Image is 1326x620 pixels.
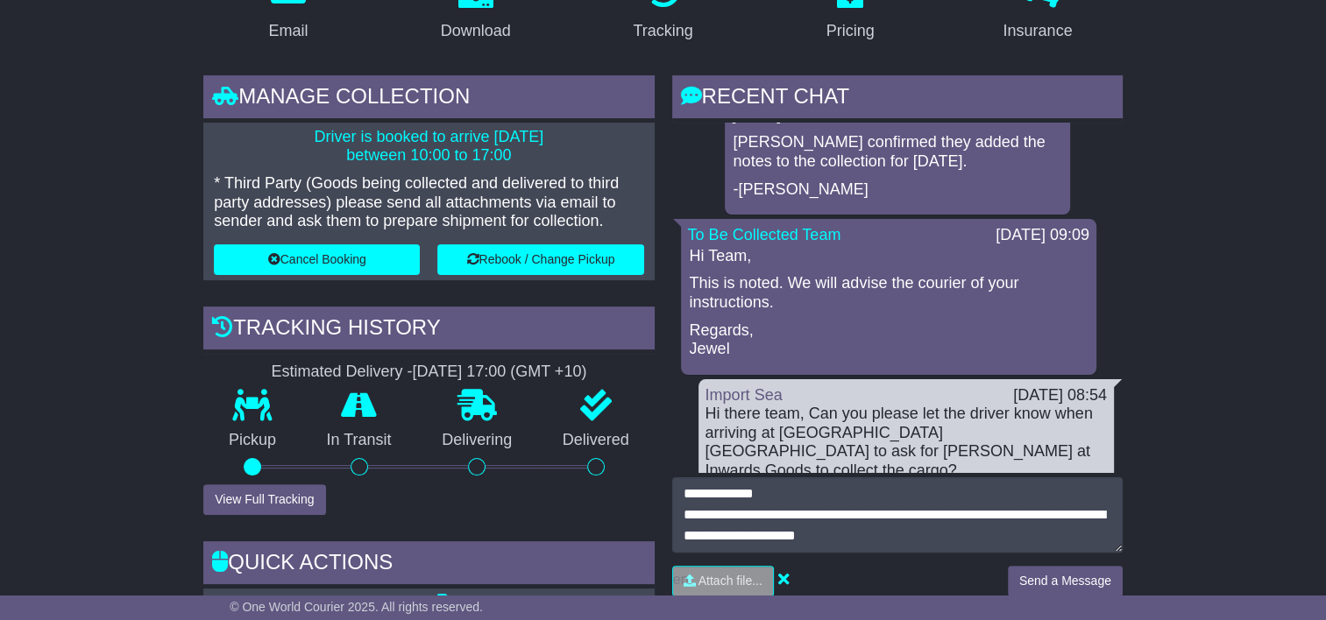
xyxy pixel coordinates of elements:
[416,431,537,450] p: Delivering
[996,226,1089,245] div: [DATE] 09:09
[672,75,1123,123] div: RECENT CHAT
[1008,566,1123,596] button: Send a Message
[690,247,1088,266] p: Hi Team,
[203,541,654,588] div: Quick Actions
[437,244,643,275] button: Rebook / Change Pickup
[412,363,586,382] div: [DATE] 17:00 (GMT +10)
[690,274,1088,312] p: This is noted. We will advise the courier of your instructions.
[441,19,511,43] div: Download
[214,128,643,166] p: Driver is booked to arrive [DATE] between 10:00 to 17:00
[1013,386,1107,405] div: [DATE] 08:54
[633,19,692,43] div: Tracking
[230,600,483,614] span: © One World Courier 2025. All rights reserved.
[203,363,654,382] div: Estimated Delivery -
[690,321,1088,359] p: Regards, Jewel
[203,75,654,123] div: Manage collection
[706,386,783,404] a: Import Sea
[214,244,420,275] button: Cancel Booking
[537,431,655,450] p: Delivered
[688,226,841,243] a: To Be Collected Team
[1003,19,1072,43] div: Insurance
[214,594,353,611] a: Email Documents
[269,19,308,43] div: Email
[203,484,325,515] button: View Full Tracking
[203,306,654,354] div: Tracking history
[734,133,1061,171] p: [PERSON_NAME] confirmed they added the notes to the collection for [DATE].
[301,431,417,450] p: In Transit
[734,180,1061,200] p: -[PERSON_NAME]
[706,405,1107,480] div: Hi there team, Can you please let the driver know when arriving at [GEOGRAPHIC_DATA] [GEOGRAPHIC_...
[203,431,301,450] p: Pickup
[826,19,875,43] div: Pricing
[214,174,643,231] p: * Third Party (Goods being collected and delivered to third party addresses) please send all atta...
[437,594,639,611] a: Shipping Label - A4 printer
